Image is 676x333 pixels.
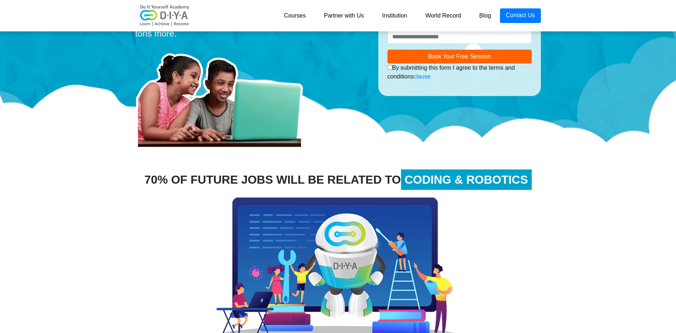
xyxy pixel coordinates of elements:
[387,50,532,64] button: Book Your Free Session
[387,64,532,81] div: By submitting this form I agree to the terms and conditions
[130,171,546,188] div: 70% OF FUTURE JOBS WILL BE RELATED TO
[414,73,431,80] a: clause
[373,8,416,23] a: Institution
[416,8,470,23] a: World Record
[275,8,315,23] a: Courses
[428,53,491,60] span: Book Your Free Session
[315,8,373,23] a: Partner with Us
[500,8,541,23] a: Contact Us
[470,8,500,23] a: Blog
[135,43,311,149] img: home-prod.png
[135,5,194,27] img: logo-v2.png
[401,169,532,190] span: CODING & ROBOTICS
